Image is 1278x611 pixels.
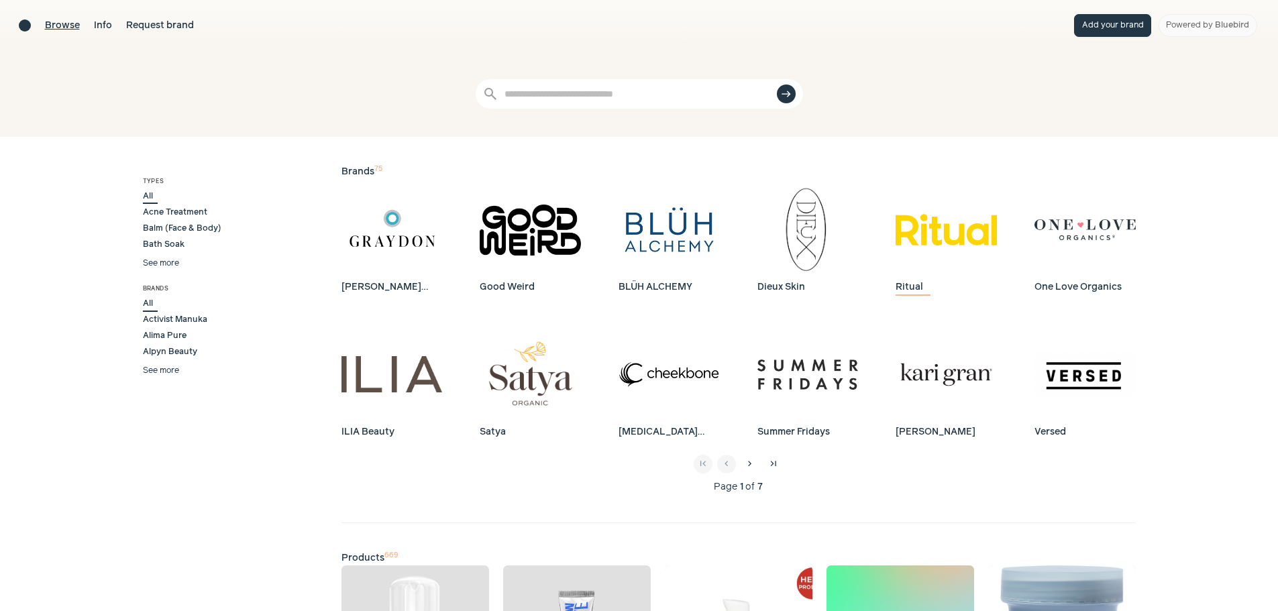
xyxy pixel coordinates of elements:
button: Add your brand [1074,14,1151,37]
a: Request brand [126,19,194,33]
span: [PERSON_NAME] Skincare [341,280,443,294]
a: Info [94,19,112,33]
strong: 1 [740,480,743,494]
a: ILIA Beauty ILIA Beauty [341,324,443,441]
span: last_page [768,459,779,469]
span: [PERSON_NAME] [896,425,983,439]
span: Satya [480,425,513,439]
span: BLÜH ALCHEMY [619,280,700,294]
img: Satya [480,324,581,425]
img: One Love Organics [1034,179,1136,280]
span: Alima Pure [143,330,191,342]
a: Ritual Ritual [896,179,997,296]
img: Graydon Skincare [341,179,443,280]
span: Bluebird [1215,21,1249,30]
span: chevron_right [745,459,755,469]
a: Satya Satya [480,324,581,441]
button: east [777,85,796,103]
span: Acne Treatment [143,207,212,219]
span: Summer Fridays [757,425,837,439]
a: Cheekbone Beauty [MEDICAL_DATA] Beauty [619,324,720,441]
a: Versed Versed [1034,324,1136,441]
span: Antonym [143,362,185,374]
span: of [745,480,755,494]
a: Browse [45,19,80,33]
h2: Brands [341,165,1136,179]
span: Balm (Face & Body) [143,223,226,235]
img: Versed [1034,324,1136,425]
span: Dieux Skin [757,280,812,294]
span: ILIA Beauty [341,425,402,439]
span: Page [714,480,737,494]
span: search [482,86,498,102]
span: Bath Soap Bar [143,255,206,267]
img: ILIA Beauty [341,324,443,425]
button: chevron_right [741,455,759,474]
span: Good Weird [480,280,542,294]
span: Ritual [896,280,930,294]
sup: 669 [384,552,398,559]
a: BLÜH ALCHEMY BLÜH ALCHEMY [619,179,720,296]
a: Powered by Bluebird [1159,14,1257,37]
h2: Brands [143,284,341,293]
img: Ritual [896,179,997,280]
img: Summer Fridays [757,324,859,425]
button: See more [143,258,179,270]
a: Dieux Skin Dieux Skin [757,179,859,296]
a: One Love Organics One Love Organics [1034,179,1136,296]
a: Brand directory home [19,19,31,32]
a: Graydon Skincare [PERSON_NAME] Skincare [341,179,443,296]
img: Good Weird [480,179,581,280]
span: All [143,190,158,203]
a: Good Weird Good Weird [480,179,581,296]
span: [MEDICAL_DATA] Beauty [619,425,720,439]
h2: Types [143,177,341,186]
img: BLÜH ALCHEMY [619,179,720,280]
span: Versed [1034,425,1073,439]
button: See more [143,365,179,377]
span: Activist Manuka [143,314,212,326]
span: east [781,89,792,100]
img: Dieux Skin [757,179,859,280]
sup: 75 [374,166,382,172]
a: Kari Gran [PERSON_NAME] [896,324,997,441]
strong: 7 [757,480,763,494]
span: One Love Organics [1034,280,1129,294]
h2: Products [341,551,1136,565]
a: Summer Fridays Summer Fridays [757,324,859,441]
button: last_page [764,455,783,474]
span: Alpyn Beauty [143,346,202,358]
img: Cheekbone Beauty [619,324,720,425]
img: Kari Gran [896,324,997,425]
span: All [143,298,158,310]
span: Bath Soak [143,239,189,251]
